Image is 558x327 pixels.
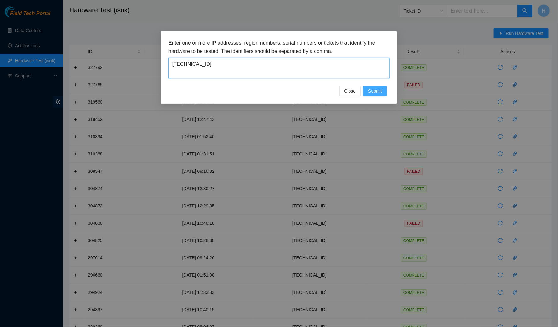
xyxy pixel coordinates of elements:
[363,86,387,96] button: Submit
[168,58,390,78] textarea: [TECHNICAL_ID]
[339,86,361,96] button: Close
[344,87,356,94] span: Close
[168,39,390,55] h3: Enter one or more IP addresses, region numbers, serial numbers or tickets that identify the hardw...
[368,87,382,94] span: Submit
